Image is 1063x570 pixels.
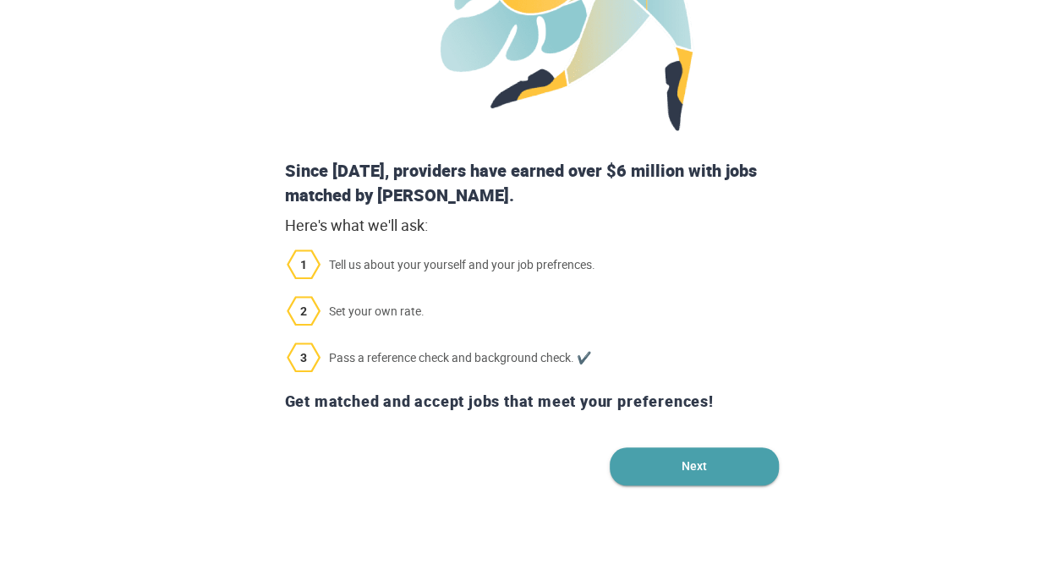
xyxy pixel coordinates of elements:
[278,249,786,279] span: Tell us about your yourself and your job prefrences.
[287,249,321,279] img: 1
[278,215,786,237] div: Here's what we'll ask:
[278,296,786,326] span: Set your own rate.
[287,296,321,326] img: 2
[287,349,321,366] span: 3
[278,382,786,420] div: Get matched and accept jobs that meet your preferences!
[287,256,321,273] span: 1
[287,343,321,372] img: 3
[610,447,779,485] button: Next
[287,303,321,320] span: 2
[278,343,786,372] span: Pass a reference check and background check. ✔️
[278,159,786,207] div: Since [DATE], providers have earned over $6 million with jobs matched by [PERSON_NAME].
